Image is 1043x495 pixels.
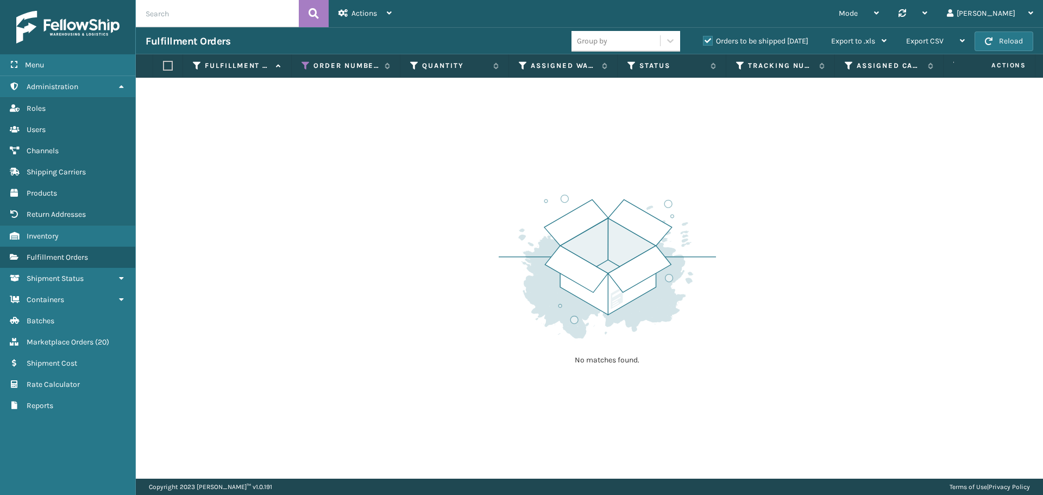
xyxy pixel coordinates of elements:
[531,61,596,71] label: Assigned Warehouse
[25,60,44,70] span: Menu
[27,125,46,134] span: Users
[313,61,379,71] label: Order Number
[27,104,46,113] span: Roles
[27,146,59,155] span: Channels
[839,9,858,18] span: Mode
[27,316,54,325] span: Batches
[149,479,272,495] p: Copyright 2023 [PERSON_NAME]™ v 1.0.191
[27,337,93,347] span: Marketplace Orders
[27,231,59,241] span: Inventory
[831,36,875,46] span: Export to .xls
[27,82,78,91] span: Administration
[975,32,1033,51] button: Reload
[422,61,488,71] label: Quantity
[577,35,607,47] div: Group by
[27,295,64,304] span: Containers
[703,36,808,46] label: Orders to be shipped [DATE]
[205,61,271,71] label: Fulfillment Order Id
[146,35,230,48] h3: Fulfillment Orders
[95,337,109,347] span: ( 20 )
[906,36,944,46] span: Export CSV
[351,9,377,18] span: Actions
[748,61,814,71] label: Tracking Number
[27,167,86,177] span: Shipping Carriers
[950,479,1030,495] div: |
[989,483,1030,491] a: Privacy Policy
[27,253,88,262] span: Fulfillment Orders
[27,210,86,219] span: Return Addresses
[16,11,120,43] img: logo
[857,61,922,71] label: Assigned Carrier Service
[27,274,84,283] span: Shipment Status
[27,189,57,198] span: Products
[957,57,1033,74] span: Actions
[27,401,53,410] span: Reports
[950,483,987,491] a: Terms of Use
[639,61,705,71] label: Status
[27,380,80,389] span: Rate Calculator
[27,359,77,368] span: Shipment Cost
